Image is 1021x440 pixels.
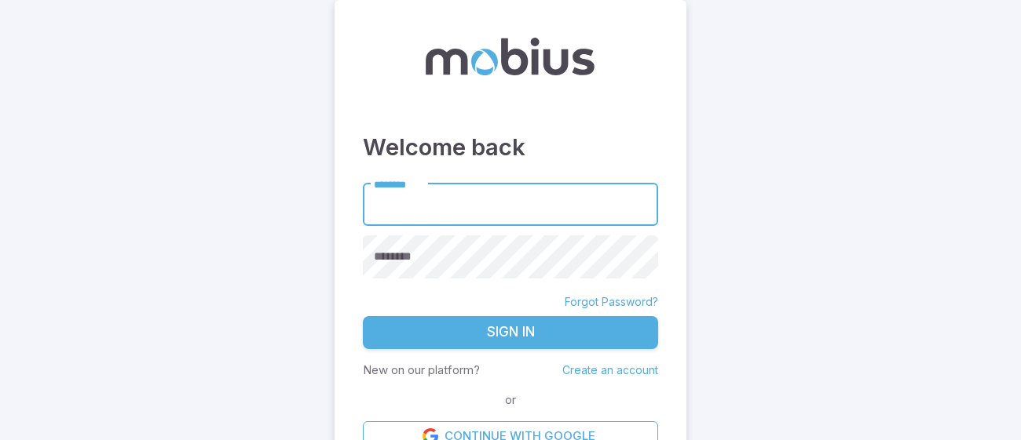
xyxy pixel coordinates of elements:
h3: Welcome back [363,130,658,165]
a: Forgot Password? [565,294,658,310]
p: New on our platform? [363,362,480,379]
span: or [501,391,520,409]
button: Sign In [363,316,658,349]
a: Create an account [562,363,658,376]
